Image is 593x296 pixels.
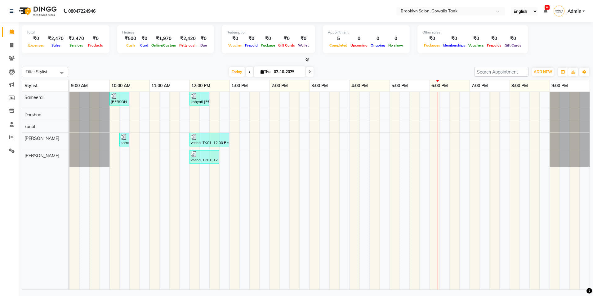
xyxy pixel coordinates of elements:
[277,35,296,42] div: ₹0
[190,81,212,90] a: 12:00 PM
[69,81,89,90] a: 9:00 AM
[277,43,296,47] span: Gift Cards
[270,81,289,90] a: 2:00 PM
[349,35,369,42] div: 0
[25,153,59,159] span: [PERSON_NAME]
[243,43,259,47] span: Prepaid
[544,8,547,14] a: 38
[27,35,46,42] div: ₹0
[485,43,503,47] span: Prepaids
[369,43,387,47] span: Ongoing
[545,5,550,10] span: 38
[328,35,349,42] div: 5
[467,35,485,42] div: ₹0
[503,43,523,47] span: Gift Cards
[68,43,85,47] span: Services
[554,6,564,16] img: Admin
[198,35,209,42] div: ₹0
[328,43,349,47] span: Completed
[150,35,178,42] div: ₹1,970
[190,151,219,163] div: veena, TK01, 12:00 PM-12:45 PM, Gel Polish - Gel Polish Application,Nail Art - Nail Art Per Finger
[296,43,310,47] span: Wallet
[422,43,442,47] span: Packages
[150,43,178,47] span: Online/Custom
[139,43,150,47] span: Card
[190,93,209,105] div: khhyati [PERSON_NAME], TK03, 12:00 PM-12:30 PM, Styling - Blast Dry - Stylist
[16,2,58,20] img: logo
[532,68,554,76] button: ADD NEW
[68,2,96,20] b: 08047224946
[442,43,467,47] span: Memberships
[369,35,387,42] div: 0
[328,30,405,35] div: Appointment
[229,67,245,77] span: Today
[259,70,272,74] span: Thu
[110,93,129,105] div: [PERSON_NAME], TK02, 10:00 AM-10:30 AM, Styling - Blast Dry - Stylist
[139,35,150,42] div: ₹0
[350,81,369,90] a: 4:00 PM
[390,81,409,90] a: 5:00 PM
[50,43,62,47] span: Sales
[122,30,209,35] div: Finance
[25,83,38,88] span: Stylist
[310,81,329,90] a: 3:00 PM
[259,43,277,47] span: Package
[25,136,59,141] span: [PERSON_NAME]
[430,81,449,90] a: 6:00 PM
[27,30,105,35] div: Total
[296,35,310,42] div: ₹0
[87,43,105,47] span: Products
[110,81,132,90] a: 10:00 AM
[87,35,105,42] div: ₹0
[442,35,467,42] div: ₹0
[25,95,43,100] span: Sameeral
[510,81,529,90] a: 8:00 PM
[125,43,136,47] span: Cash
[422,35,442,42] div: ₹0
[150,81,172,90] a: 11:00 AM
[227,30,310,35] div: Redemption
[243,35,259,42] div: ₹0
[259,35,277,42] div: ₹0
[25,124,35,129] span: kunal
[470,81,489,90] a: 7:00 PM
[120,134,129,146] div: sameeral, TK04, 10:15 AM-10:30 AM, Threading - Eye Brow
[27,43,46,47] span: Expenses
[485,35,503,42] div: ₹0
[178,35,198,42] div: ₹2,420
[230,81,249,90] a: 1:00 PM
[227,35,243,42] div: ₹0
[387,43,405,47] span: No show
[534,70,552,74] span: ADD NEW
[568,8,581,15] span: Admin
[272,67,303,77] input: 2025-10-02
[349,43,369,47] span: Upcoming
[227,43,243,47] span: Voucher
[199,43,208,47] span: Due
[46,35,66,42] div: ₹2,470
[422,30,523,35] div: Other sales
[122,35,139,42] div: ₹500
[550,81,569,90] a: 9:00 PM
[467,43,485,47] span: Vouchers
[25,112,41,118] span: Darshan
[190,134,229,146] div: veena, TK01, 12:00 PM-01:00 PM, Pedicure
[66,35,87,42] div: ₹2,470
[178,43,198,47] span: Petty cash
[387,35,405,42] div: 0
[26,69,47,74] span: Filter Stylist
[503,35,523,42] div: ₹0
[474,67,528,77] input: Search Appointment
